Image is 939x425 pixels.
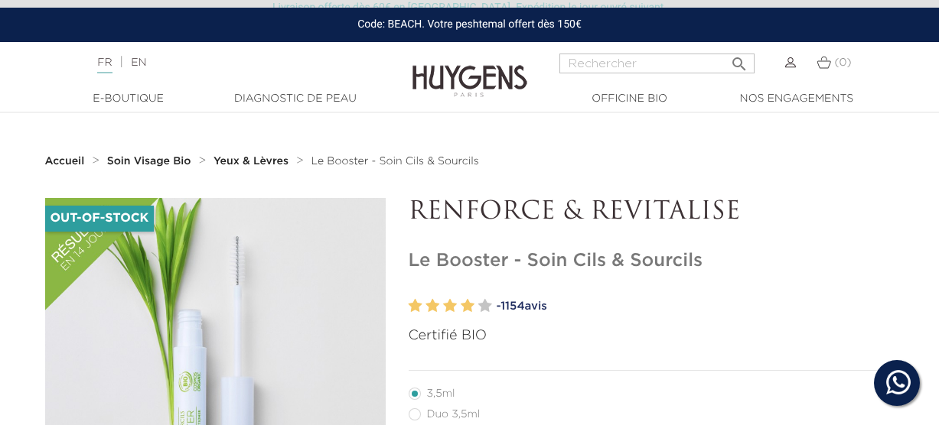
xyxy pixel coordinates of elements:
label: Duo 3,5ml [409,408,499,420]
img: Huygens [412,41,527,99]
label: 4 [461,295,474,317]
strong: Yeux & Lèvres [214,156,289,167]
a: -1154avis [497,295,895,318]
strong: Accueil [45,156,85,167]
a: EN [131,57,146,68]
span: Le Booster - Soin Cils & Sourcils [311,156,478,167]
input: Rechercher [559,54,755,73]
a: Le Booster - Soin Cils & Sourcils [311,155,478,167]
a: FR [97,57,112,73]
label: 3,5ml [409,388,474,400]
p: RENFORCE & REVITALISE [409,198,895,227]
li: Out-of-Stock [45,206,155,232]
i:  [730,50,748,69]
button:  [725,49,753,70]
label: 3 [443,295,457,317]
div: | [90,54,380,72]
h1: Le Booster - Soin Cils & Sourcils [409,250,895,272]
a: Nos engagements [720,91,873,107]
a: Accueil [45,155,88,167]
a: Soin Visage Bio [107,155,195,167]
a: Officine Bio [553,91,706,107]
label: 5 [478,295,492,317]
label: 1 [409,295,422,317]
span: (0) [835,57,852,68]
strong: Soin Visage Bio [107,156,191,167]
span: 1154 [500,300,524,312]
a: E-Boutique [52,91,205,107]
a: Yeux & Lèvres [214,155,292,167]
p: Certifié BIO [409,326,895,346]
a: Diagnostic de peau [219,91,372,107]
label: 2 [425,295,439,317]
